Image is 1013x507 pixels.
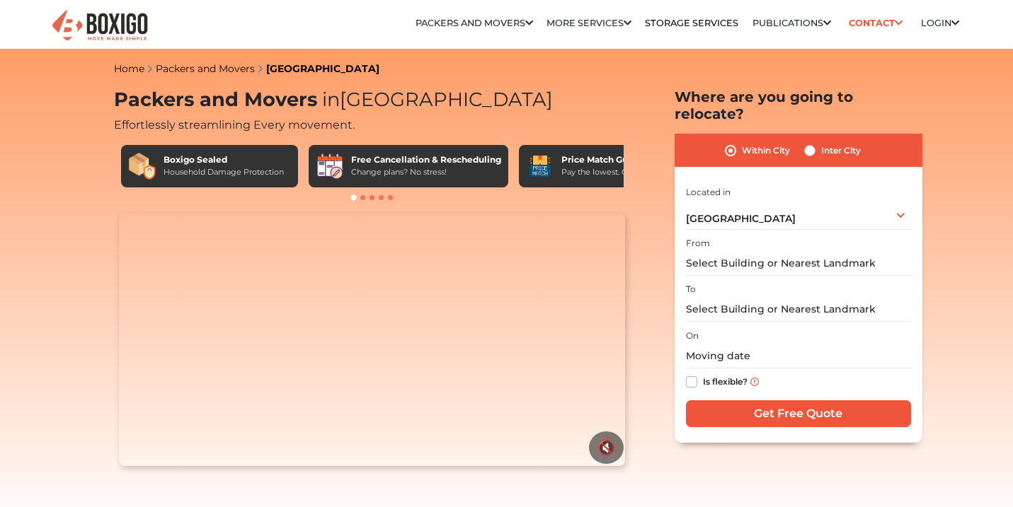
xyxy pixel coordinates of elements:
label: Inter City [821,142,861,159]
div: Boxigo Sealed [164,153,284,166]
h2: Where are you going to relocate? [675,88,922,122]
a: Packers and Movers [416,18,533,28]
a: Storage Services [645,18,738,28]
span: Effortlessly streamlining Every movement. [114,118,355,132]
button: 🔇 [589,431,624,464]
a: Home [114,62,144,75]
img: Boxigo Sealed [128,152,156,180]
input: Get Free Quote [686,400,911,427]
label: Located in [686,186,731,199]
label: Within City [742,142,790,159]
input: Select Building or Nearest Landmark [686,251,911,276]
div: Household Damage Protection [164,166,284,178]
a: Packers and Movers [156,62,255,75]
a: Login [921,18,959,28]
a: [GEOGRAPHIC_DATA] [266,62,379,75]
a: Publications [752,18,831,28]
span: [GEOGRAPHIC_DATA] [686,212,796,225]
label: Is flexible? [703,373,748,388]
h1: Packers and Movers [114,88,631,112]
span: [GEOGRAPHIC_DATA] [317,88,553,111]
img: Price Match Guarantee [526,152,554,180]
div: Pay the lowest. Guaranteed! [561,166,669,178]
img: info [750,378,759,386]
video: Your browser does not support the video tag. [119,214,625,467]
a: More services [546,18,631,28]
input: Select Building or Nearest Landmark [686,297,911,322]
a: Contact [845,12,908,34]
label: On [686,330,699,342]
div: Free Cancellation & Rescheduling [351,153,501,166]
div: Change plans? No stress! [351,166,501,178]
div: Price Match Guarantee [561,153,669,166]
img: Free Cancellation & Rescheduling [316,152,344,180]
label: To [686,283,696,296]
img: Boxigo [50,8,149,43]
span: in [322,88,340,111]
input: Moving date [686,344,911,368]
label: From [686,237,710,250]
